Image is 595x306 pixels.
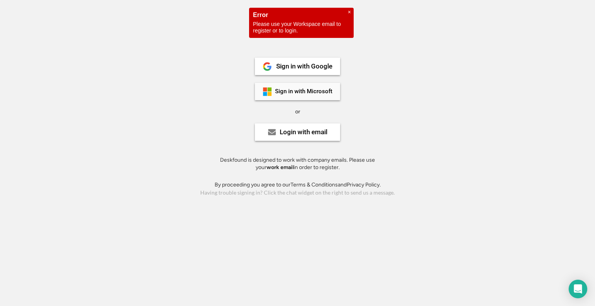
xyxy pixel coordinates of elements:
div: By proceeding you agree to our and [215,181,381,189]
a: Terms & Conditions [291,181,338,188]
div: Login with email [280,129,327,135]
div: or [295,108,300,116]
div: Please use your Workspace email to register or to login. [253,21,350,34]
div: Open Intercom Messenger [569,280,587,298]
strong: work email [267,164,294,171]
img: ms-symbollockup_mssymbol_19.png [263,87,272,96]
h2: Error [253,12,350,18]
div: Sign in with Google [276,63,332,70]
div: Sign in with Microsoft [275,89,332,94]
div: Deskfound is designed to work with company emails. Please use your in order to register. [210,156,385,171]
a: Privacy Policy. [347,181,381,188]
img: 1024px-Google__G__Logo.svg.png [263,62,272,71]
span: × [348,9,351,15]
